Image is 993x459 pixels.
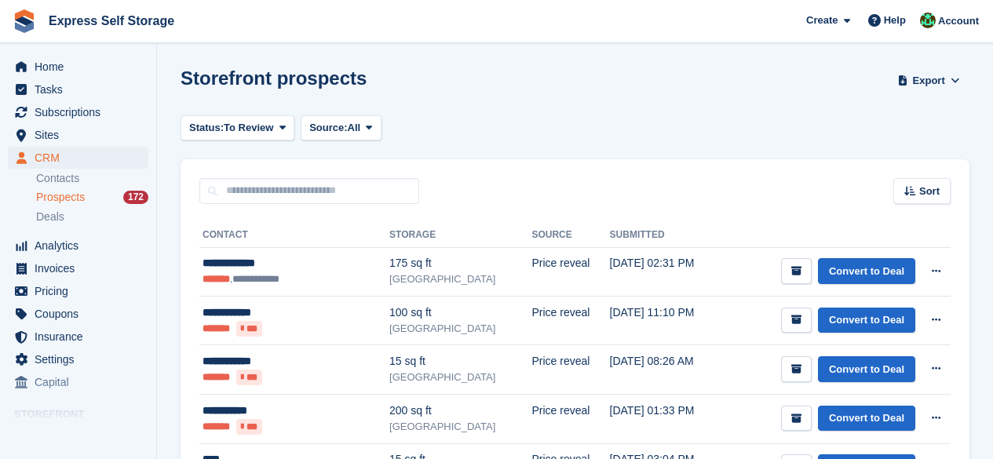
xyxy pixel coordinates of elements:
[348,120,361,136] span: All
[8,78,148,100] a: menu
[531,394,609,443] td: Price reveal
[35,78,129,100] span: Tasks
[8,280,148,302] a: menu
[35,124,129,146] span: Sites
[389,321,531,337] div: [GEOGRAPHIC_DATA]
[531,223,609,248] th: Source
[8,56,148,78] a: menu
[389,255,531,271] div: 175 sq ft
[8,235,148,257] a: menu
[818,356,915,382] a: Convert to Deal
[8,326,148,348] a: menu
[8,348,148,370] a: menu
[610,345,724,395] td: [DATE] 08:26 AM
[181,67,367,89] h1: Storefront prospects
[123,191,148,204] div: 172
[610,247,724,296] td: [DATE] 02:31 PM
[894,67,963,93] button: Export
[920,13,936,28] img: Shakiyra Davis
[8,124,148,146] a: menu
[42,8,181,34] a: Express Self Storage
[389,271,531,287] div: [GEOGRAPHIC_DATA]
[610,223,724,248] th: Submitted
[8,147,148,169] a: menu
[610,296,724,345] td: [DATE] 11:10 PM
[818,258,915,284] a: Convert to Deal
[884,13,906,28] span: Help
[35,303,129,325] span: Coupons
[36,209,148,225] a: Deals
[181,115,294,141] button: Status: To Review
[531,345,609,395] td: Price reveal
[301,115,382,141] button: Source: All
[913,73,945,89] span: Export
[36,209,64,224] span: Deals
[35,101,129,123] span: Subscriptions
[35,147,129,169] span: CRM
[35,257,129,279] span: Invoices
[818,308,915,333] a: Convert to Deal
[389,370,531,385] div: [GEOGRAPHIC_DATA]
[224,120,273,136] span: To Review
[8,371,148,393] a: menu
[389,304,531,321] div: 100 sq ft
[35,56,129,78] span: Home
[531,296,609,345] td: Price reveal
[389,353,531,370] div: 15 sq ft
[8,257,148,279] a: menu
[189,120,224,136] span: Status:
[35,371,129,393] span: Capital
[35,326,129,348] span: Insurance
[36,171,148,186] a: Contacts
[36,189,148,206] a: Prospects 172
[389,419,531,435] div: [GEOGRAPHIC_DATA]
[818,406,915,432] a: Convert to Deal
[13,9,36,33] img: stora-icon-8386f47178a22dfd0bd8f6a31ec36ba5ce8667c1dd55bd0f319d3a0aa187defe.svg
[36,190,85,205] span: Prospects
[389,223,531,248] th: Storage
[35,280,129,302] span: Pricing
[531,247,609,296] td: Price reveal
[8,101,148,123] a: menu
[35,235,129,257] span: Analytics
[35,348,129,370] span: Settings
[14,406,156,422] span: Storefront
[8,303,148,325] a: menu
[938,13,979,29] span: Account
[309,120,347,136] span: Source:
[389,403,531,419] div: 200 sq ft
[806,13,838,28] span: Create
[919,184,940,199] span: Sort
[199,223,389,248] th: Contact
[610,394,724,443] td: [DATE] 01:33 PM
